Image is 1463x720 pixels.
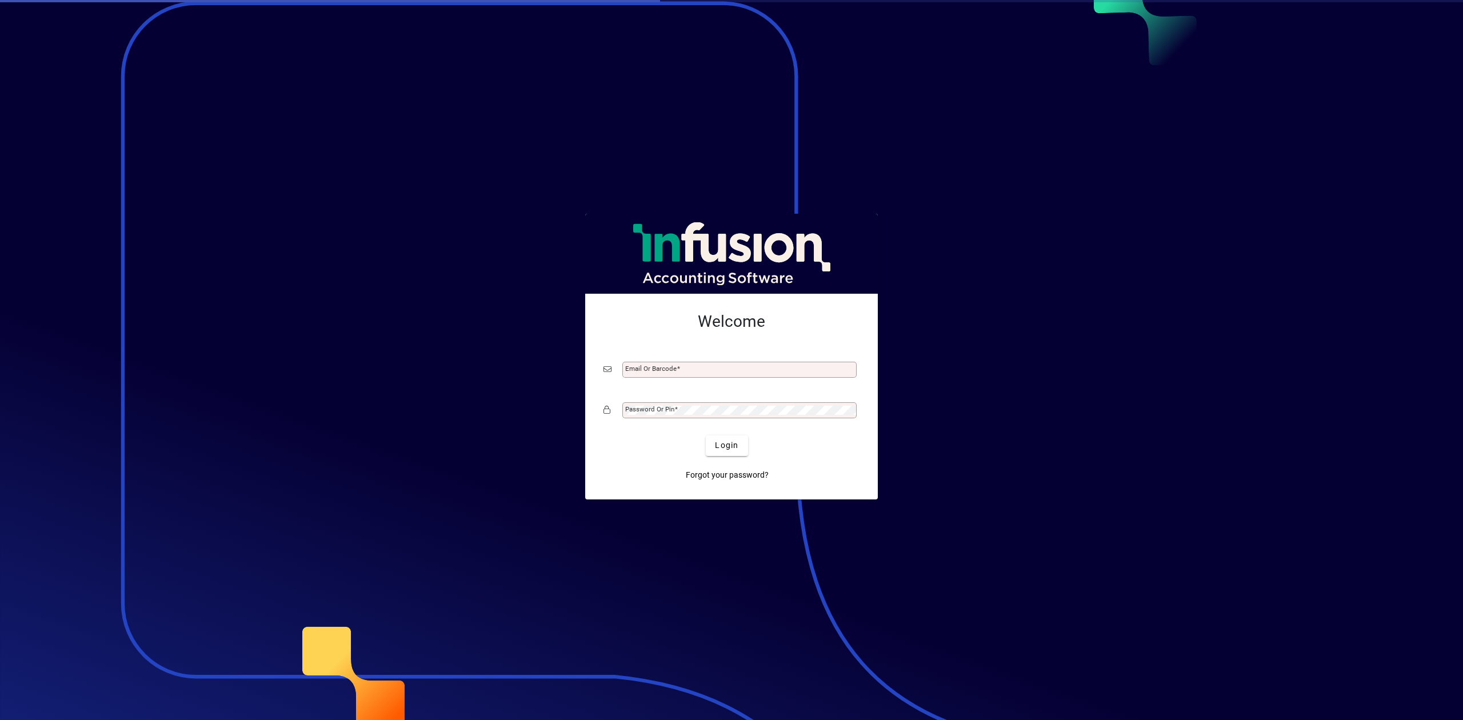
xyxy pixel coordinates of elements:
[686,469,769,481] span: Forgot your password?
[706,435,748,456] button: Login
[603,312,860,331] h2: Welcome
[625,405,674,413] mat-label: Password or Pin
[625,365,677,373] mat-label: Email or Barcode
[715,439,738,451] span: Login
[681,465,773,486] a: Forgot your password?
